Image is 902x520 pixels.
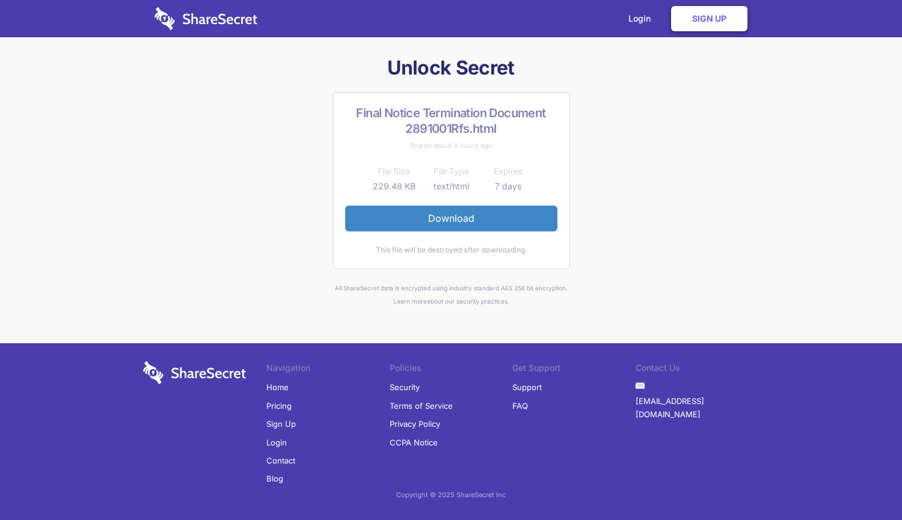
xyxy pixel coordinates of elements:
a: Contact [266,451,295,470]
th: File Size [366,164,423,179]
a: Privacy Policy [390,415,440,433]
li: Navigation [266,361,390,378]
a: Download [345,206,557,231]
a: CCPA Notice [390,433,438,451]
img: logo-wordmark-white-trans-d4663122ce5f474addd5e946df7df03e33cb6a1c49d2221995e7729f52c070b2.svg [155,7,257,30]
img: logo-wordmark-white-trans-d4663122ce5f474addd5e946df7df03e33cb6a1c49d2221995e7729f52c070b2.svg [143,361,246,384]
li: Policies [390,361,513,378]
h1: Unlock Secret [138,55,764,81]
td: 7 days [480,179,537,194]
li: Contact Us [636,361,759,378]
a: Security [390,378,420,396]
td: text/html [423,179,480,194]
iframe: Drift Widget Chat Controller [842,460,888,506]
a: Blog [266,470,283,488]
a: Sign Up [671,6,747,31]
a: Home [266,378,289,396]
li: Get Support [512,361,636,378]
div: All ShareSecret data is encrypted using industry standard AES 256 bit encryption. about our secur... [138,281,764,308]
div: This file will be destroyed after downloading. [345,243,557,257]
a: Learn more [393,298,427,305]
a: Support [512,378,542,396]
a: Login [266,433,287,451]
a: Pricing [266,397,292,415]
th: File Type [423,164,480,179]
a: FAQ [512,397,528,415]
a: Sign Up [266,415,296,433]
a: [EMAIL_ADDRESS][DOMAIN_NAME] [636,392,759,424]
th: Expires [480,164,537,179]
a: Terms of Service [390,397,453,415]
div: Shared about 8 hours ago [345,139,557,152]
td: 229.48 KB [366,179,423,194]
h2: Final Notice Termination Document 2891001Rfs.html [345,105,557,136]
